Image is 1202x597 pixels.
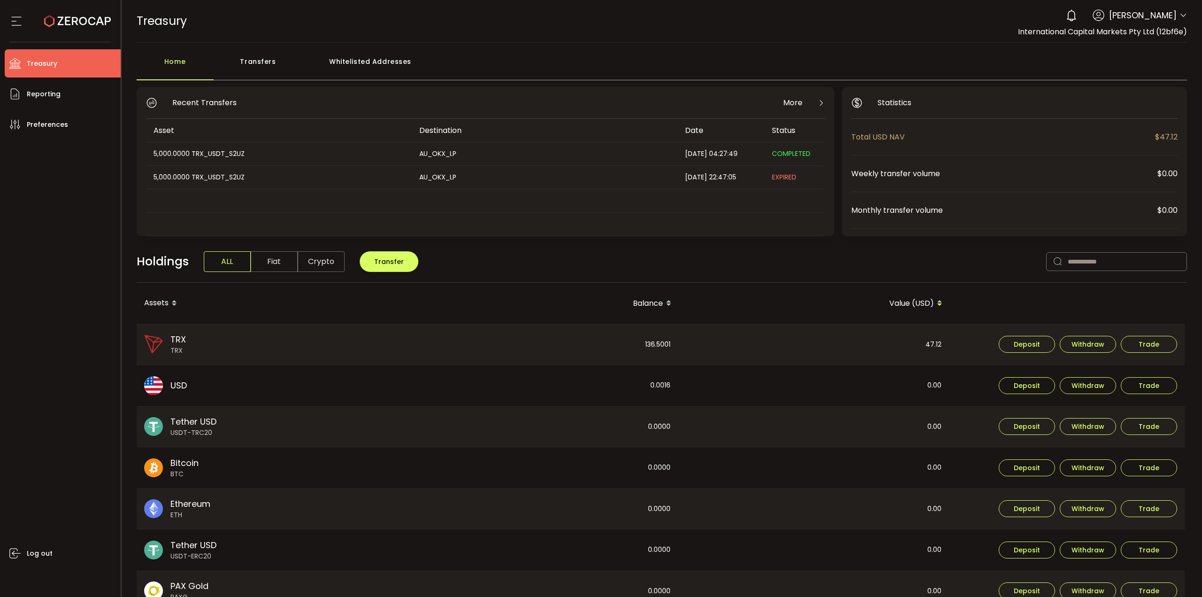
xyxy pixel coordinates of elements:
[679,407,949,447] div: 0.00
[851,131,1155,143] span: Total USD NAV
[170,580,208,592] span: PAX Gold
[999,418,1055,435] button: Deposit
[408,489,678,529] div: 0.0000
[1157,204,1178,216] span: $0.00
[1060,377,1116,394] button: Withdraw
[146,172,411,183] div: 5,000.0000 TRX_USDT_S2UZ
[27,57,57,70] span: Treasury
[878,97,911,109] span: Statistics
[170,379,187,392] span: USD
[170,510,210,520] span: ETH
[679,529,949,571] div: 0.00
[408,529,678,571] div: 0.0000
[408,365,678,406] div: 0.0016
[146,125,412,136] div: Asset
[1139,465,1159,471] span: Trade
[1121,336,1177,353] button: Trade
[170,346,186,356] span: TRX
[408,295,679,311] div: Balance
[1139,547,1159,553] span: Trade
[412,148,677,159] div: AU_OKX_LP
[679,295,950,311] div: Value (USD)
[1060,500,1116,517] button: Withdraw
[144,376,163,395] img: usd_portfolio.svg
[1014,588,1040,594] span: Deposit
[999,459,1055,476] button: Deposit
[772,172,796,182] span: EXPIRED
[170,428,216,438] span: USDT-TRC20
[137,52,214,80] div: Home
[1121,459,1177,476] button: Trade
[1071,465,1104,471] span: Withdraw
[27,547,53,560] span: Log out
[144,417,163,436] img: usdt_portfolio.svg
[1071,382,1104,389] span: Withdraw
[679,325,949,365] div: 47.12
[137,13,187,29] span: Treasury
[1109,9,1177,22] span: [PERSON_NAME]
[144,458,163,477] img: btc_portfolio.svg
[1014,505,1040,512] span: Deposit
[170,497,210,510] span: Ethereum
[851,168,1157,179] span: Weekly transfer volume
[1121,500,1177,517] button: Trade
[1014,341,1040,348] span: Deposit
[1071,505,1104,512] span: Withdraw
[1014,465,1040,471] span: Deposit
[1060,336,1116,353] button: Withdraw
[412,125,678,136] div: Destination
[303,52,438,80] div: Whitelisted Addresses
[408,447,678,488] div: 0.0000
[412,172,677,183] div: AU_OKX_LP
[1121,542,1177,558] button: Trade
[851,204,1157,216] span: Monthly transfer volume
[170,333,186,346] span: TRX
[408,325,678,365] div: 136.5001
[679,365,949,406] div: 0.00
[1014,423,1040,430] span: Deposit
[1060,418,1116,435] button: Withdraw
[170,415,216,428] span: Tether USD
[1155,131,1178,143] span: $47.12
[999,500,1055,517] button: Deposit
[170,539,216,551] span: Tether USD
[678,172,764,183] div: [DATE] 22:47:05
[408,407,678,447] div: 0.0000
[679,489,949,529] div: 0.00
[678,125,764,136] div: Date
[172,97,237,109] span: Recent Transfers
[214,52,303,80] div: Transfers
[772,149,810,158] span: COMPLETED
[1139,423,1159,430] span: Trade
[1018,26,1187,37] span: International Capital Markets Pty Ltd (12bf6e)
[1139,588,1159,594] span: Trade
[679,447,949,488] div: 0.00
[27,87,61,101] span: Reporting
[1121,418,1177,435] button: Trade
[999,377,1055,394] button: Deposit
[1071,547,1104,553] span: Withdraw
[144,541,163,559] img: usdt_portfolio.svg
[1060,459,1116,476] button: Withdraw
[1014,382,1040,389] span: Deposit
[1071,423,1104,430] span: Withdraw
[1139,382,1159,389] span: Trade
[1014,547,1040,553] span: Deposit
[678,148,764,159] div: [DATE] 04:27:49
[144,499,163,518] img: eth_portfolio.svg
[1139,505,1159,512] span: Trade
[999,542,1055,558] button: Deposit
[170,551,216,561] span: USDT-ERC20
[1071,341,1104,348] span: Withdraw
[27,118,68,132] span: Preferences
[360,251,418,272] button: Transfer
[1060,542,1116,558] button: Withdraw
[783,97,802,109] span: More
[170,469,199,479] span: BTC
[137,295,408,311] div: Assets
[1139,341,1159,348] span: Trade
[999,336,1055,353] button: Deposit
[251,251,298,272] span: Fiat
[1121,377,1177,394] button: Trade
[1071,588,1104,594] span: Withdraw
